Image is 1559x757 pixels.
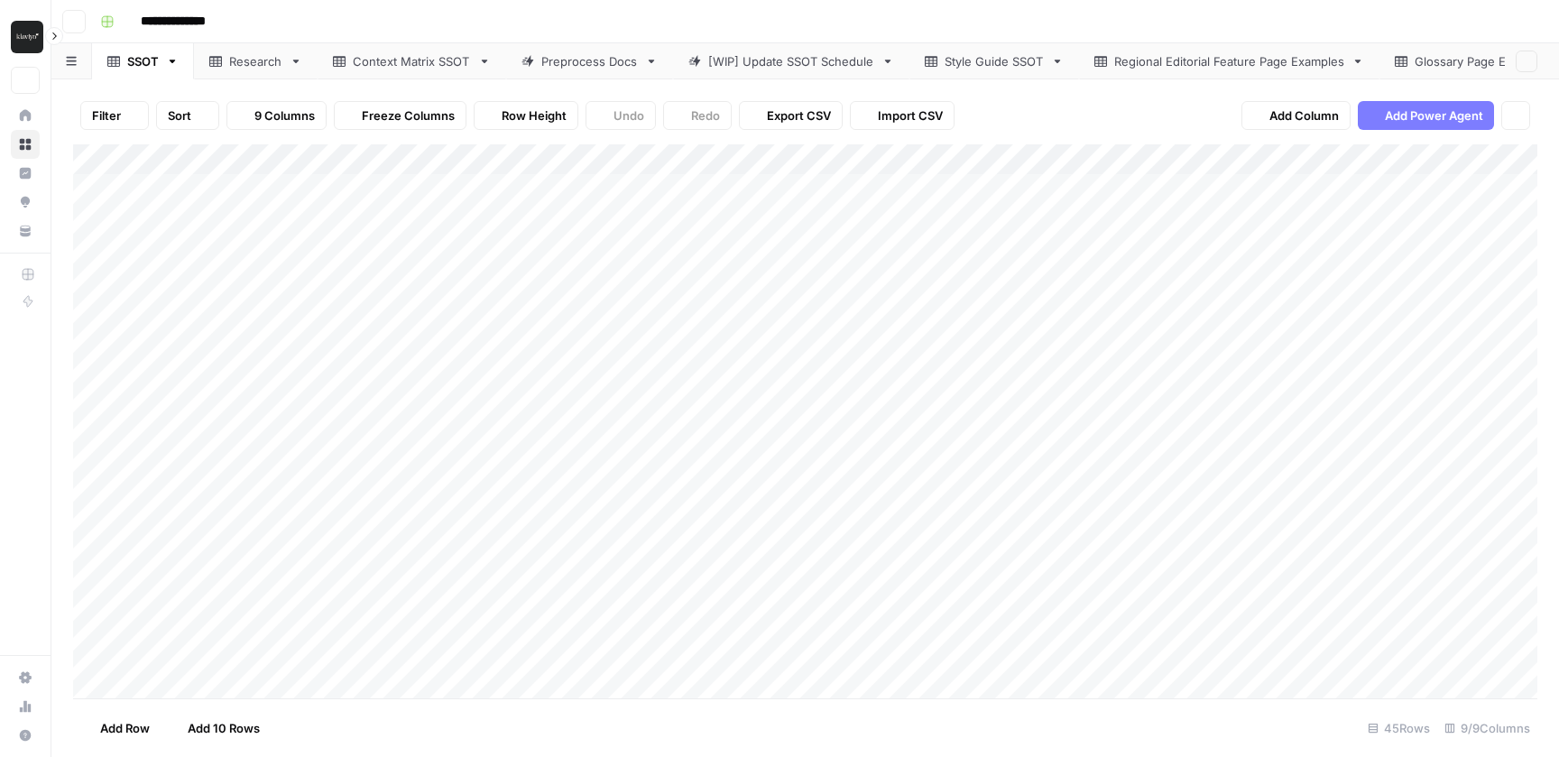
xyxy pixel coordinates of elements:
button: Add Power Agent [1358,101,1494,130]
img: Klaviyo Logo [11,21,43,53]
button: Export CSV [739,101,843,130]
span: Add Power Agent [1385,106,1483,125]
button: Filter [80,101,149,130]
button: Redo [663,101,732,130]
div: Glossary Page Examples [1415,52,1552,70]
span: Filter [92,106,121,125]
span: Add 10 Rows [188,719,260,737]
a: Home [11,101,40,130]
a: Opportunities [11,188,40,217]
button: Add 10 Rows [161,714,271,743]
a: SSOT [92,43,194,79]
span: Redo [691,106,720,125]
span: Import CSV [878,106,943,125]
span: Undo [613,106,644,125]
div: 9/9 Columns [1437,714,1537,743]
span: Add Column [1269,106,1339,125]
div: Research [229,52,282,70]
div: [WIP] Update SSOT Schedule [708,52,874,70]
a: Regional Editorial Feature Page Examples [1079,43,1379,79]
button: Import CSV [850,101,955,130]
a: Insights [11,159,40,188]
div: 45 Rows [1361,714,1437,743]
button: Workspace: Klaviyo [11,14,40,60]
span: Add Row [100,719,150,737]
span: 9 Columns [254,106,315,125]
div: Preprocess Docs [541,52,638,70]
a: Context Matrix SSOT [318,43,506,79]
span: Freeze Columns [362,106,455,125]
a: Settings [11,663,40,692]
button: Undo [586,101,656,130]
button: 9 Columns [226,101,327,130]
a: Style Guide SSOT [909,43,1079,79]
button: Freeze Columns [334,101,466,130]
button: Add Column [1241,101,1351,130]
div: SSOT [127,52,159,70]
a: Research [194,43,318,79]
div: Style Guide SSOT [945,52,1044,70]
button: Add Row [73,714,161,743]
a: Preprocess Docs [506,43,673,79]
button: Sort [156,101,219,130]
a: [WIP] Update SSOT Schedule [673,43,909,79]
span: Sort [168,106,191,125]
button: Help + Support [11,721,40,750]
div: Regional Editorial Feature Page Examples [1114,52,1344,70]
span: Export CSV [767,106,831,125]
span: Row Height [502,106,567,125]
div: Context Matrix SSOT [353,52,471,70]
button: Row Height [474,101,578,130]
a: Your Data [11,217,40,245]
a: Usage [11,692,40,721]
a: Browse [11,130,40,159]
